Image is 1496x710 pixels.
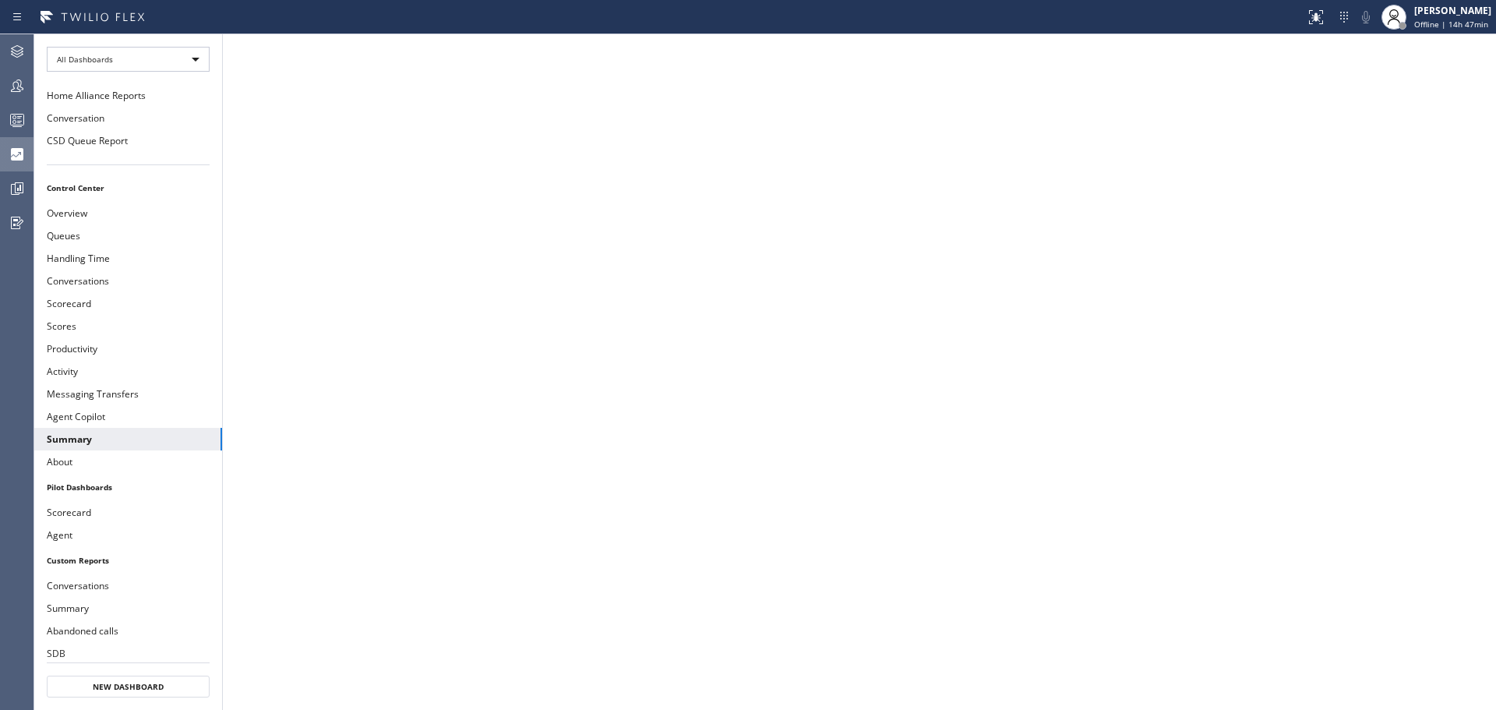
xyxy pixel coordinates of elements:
[47,47,210,72] div: All Dashboards
[34,270,222,292] button: Conversations
[34,315,222,337] button: Scores
[34,247,222,270] button: Handling Time
[34,597,222,620] button: Summary
[34,524,222,546] button: Agent
[34,292,222,315] button: Scorecard
[34,84,222,107] button: Home Alliance Reports
[1355,6,1377,28] button: Mute
[34,202,222,224] button: Overview
[34,620,222,642] button: Abandoned calls
[34,360,222,383] button: Activity
[34,477,222,497] li: Pilot Dashboards
[34,550,222,570] li: Custom Reports
[34,383,222,405] button: Messaging Transfers
[34,107,222,129] button: Conversation
[223,34,1496,710] iframe: dashboard_9f6bb337dffe
[34,337,222,360] button: Productivity
[47,676,210,698] button: New Dashboard
[34,642,222,665] button: SDB
[1414,4,1491,17] div: [PERSON_NAME]
[1414,19,1488,30] span: Offline | 14h 47min
[34,428,222,450] button: Summary
[34,129,222,152] button: CSD Queue Report
[34,224,222,247] button: Queues
[34,178,222,198] li: Control Center
[34,574,222,597] button: Conversations
[34,501,222,524] button: Scorecard
[34,450,222,473] button: About
[34,405,222,428] button: Agent Copilot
